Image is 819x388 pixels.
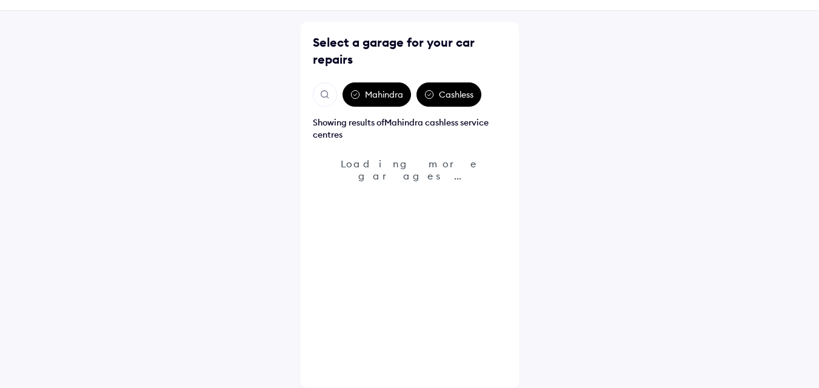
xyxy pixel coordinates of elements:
[313,116,507,141] div: Showing results of Mahindra cashless service centres
[416,82,481,107] div: Cashless
[343,82,411,107] div: Mahindra
[313,158,507,182] div: Loading more garages...
[319,89,330,100] img: search.svg
[313,34,507,68] div: Select a garage for your car repairs
[313,82,337,107] button: Open search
